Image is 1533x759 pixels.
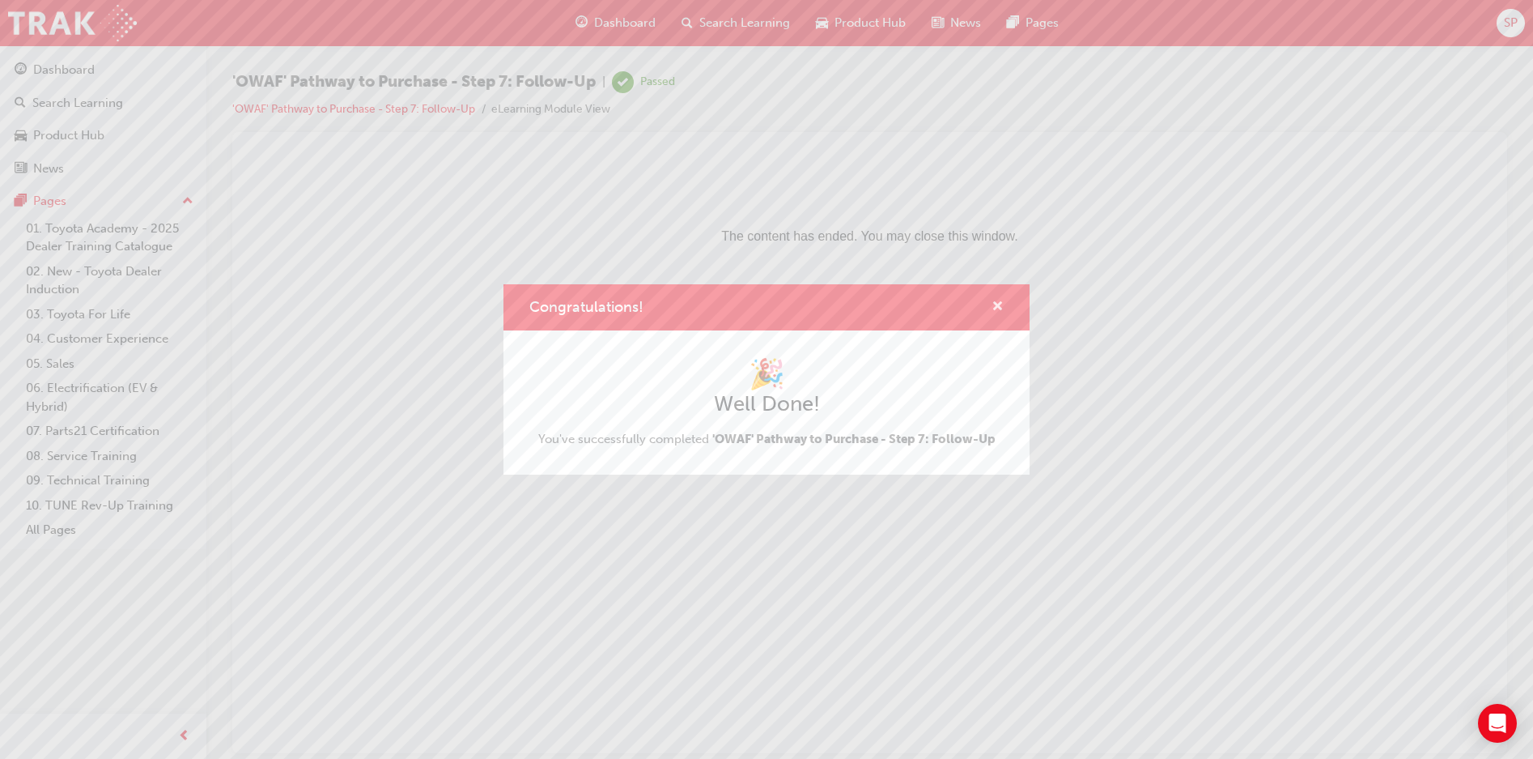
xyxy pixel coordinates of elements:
[1478,704,1517,743] div: Open Intercom Messenger
[6,13,1242,86] p: The content has ended. You may close this window.
[538,356,996,392] h1: 🎉
[712,432,996,446] span: 'OWAF' Pathway to Purchase - Step 7: Follow-Up
[538,430,996,449] span: You've successfully completed
[538,391,996,417] h2: Well Done!
[503,284,1030,474] div: Congratulations!
[992,301,1004,315] span: cross-icon
[992,297,1004,318] button: cross-icon
[529,298,643,316] span: Congratulations!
